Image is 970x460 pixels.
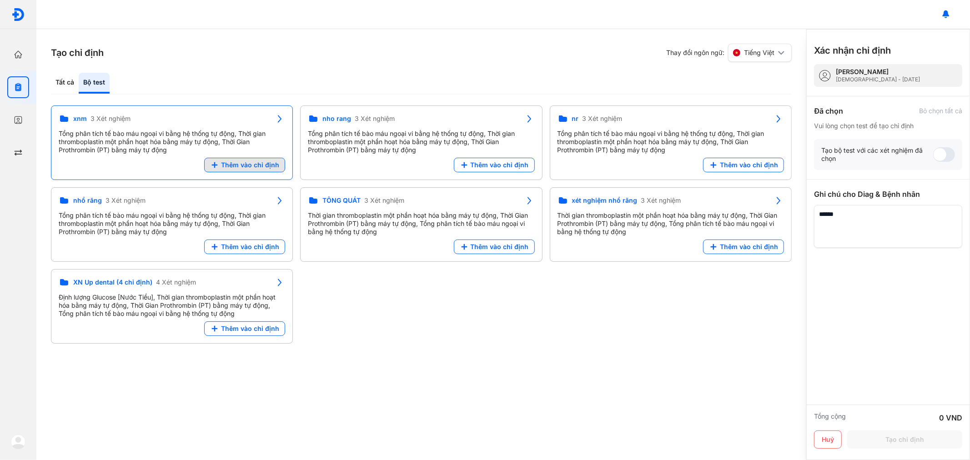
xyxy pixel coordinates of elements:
span: 4 Xét nghiệm [156,278,196,286]
button: Tạo chỉ định [847,430,962,449]
button: Thêm vào chỉ định [454,158,535,172]
span: Thêm vào chỉ định [720,243,778,251]
button: Thêm vào chỉ định [703,240,784,254]
div: Đã chọn [814,105,843,116]
span: 3 Xét nghiệm [364,196,404,205]
div: Tổng phân tích tế bào máu ngoại vi bằng hệ thống tự động, Thời gian thromboplastin một phần hoạt ... [558,130,784,154]
span: Thêm vào chỉ định [221,161,279,169]
span: 3 Xét nghiệm [90,115,131,123]
h3: Tạo chỉ định [51,46,104,59]
div: Thời gian thromboplastin một phần hoạt hóa bằng máy tự động, Thời Gian Prothrombin (PT) bằng máy ... [308,211,534,236]
span: 3 Xét nghiệm [106,196,146,205]
div: Tổng phân tích tế bào máu ngoại vi bằng hệ thống tự động, Thời gian thromboplastin một phần hoạt ... [59,211,285,236]
button: Thêm vào chỉ định [703,158,784,172]
span: Thêm vào chỉ định [221,243,279,251]
span: nhổ răng [73,196,102,205]
div: Tổng cộng [814,412,846,423]
span: Thêm vào chỉ định [471,243,529,251]
span: Thêm vào chỉ định [471,161,529,169]
button: Huỷ [814,430,842,449]
button: Thêm vào chỉ định [454,240,535,254]
span: xét nghiệm nhổ răng [572,196,638,205]
span: Thêm vào chỉ định [720,161,778,169]
div: Tổng phân tích tế bào máu ngoại vi bằng hệ thống tự động, Thời gian thromboplastin một phần hoạt ... [308,130,534,154]
div: Thời gian thromboplastin một phần hoạt hóa bằng máy tự động, Thời Gian Prothrombin (PT) bằng máy ... [558,211,784,236]
div: [DEMOGRAPHIC_DATA] - [DATE] [836,76,920,83]
span: xnm [73,115,87,123]
div: Bộ test [79,73,110,94]
span: 3 Xét nghiệm [583,115,623,123]
span: nho rang [322,115,351,123]
div: Tạo bộ test với các xét nghiệm đã chọn [821,146,933,163]
span: 3 Xét nghiệm [355,115,395,123]
span: TỔNG QUÁT [322,196,361,205]
div: Tổng phân tích tế bào máu ngoại vi bằng hệ thống tự động, Thời gian thromboplastin một phần hoạt ... [59,130,285,154]
span: nr [572,115,579,123]
div: Tất cả [51,73,79,94]
span: Thêm vào chỉ định [221,325,279,333]
button: Thêm vào chỉ định [204,158,285,172]
button: Thêm vào chỉ định [204,240,285,254]
div: Bỏ chọn tất cả [919,107,962,115]
h3: Xác nhận chỉ định [814,44,891,57]
div: 0 VND [939,412,962,423]
span: Tiếng Việt [744,49,774,57]
span: XN Up dental (4 chỉ định) [73,278,152,286]
div: [PERSON_NAME] [836,68,920,76]
div: Thay đổi ngôn ngữ: [666,44,792,62]
div: Ghi chú cho Diag & Bệnh nhân [814,189,962,200]
button: Thêm vào chỉ định [204,321,285,336]
div: Định lượng Glucose [Nước Tiểu], Thời gian thromboplastin một phần hoạt hóa bằng máy tự động, Thời... [59,293,285,318]
div: Vui lòng chọn test để tạo chỉ định [814,122,962,130]
img: logo [11,8,25,21]
img: logo [11,435,25,449]
span: 3 Xét nghiệm [641,196,681,205]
